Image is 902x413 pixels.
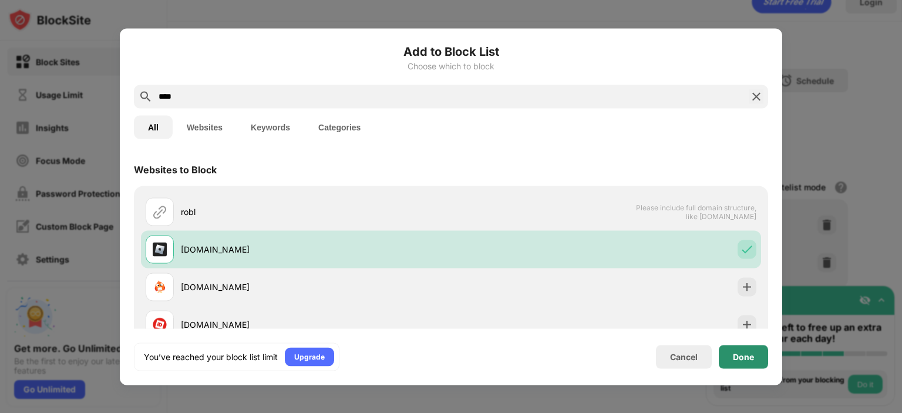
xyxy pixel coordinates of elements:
div: Choose which to block [134,61,768,70]
h6: Add to Block List [134,42,768,60]
div: [DOMAIN_NAME] [181,281,451,293]
button: Categories [304,115,375,139]
div: You’ve reached your block list limit [144,351,278,362]
div: robl [181,206,451,218]
button: Keywords [237,115,304,139]
img: favicons [153,317,167,331]
img: url.svg [153,204,167,219]
button: All [134,115,173,139]
span: Please include full domain structure, like [DOMAIN_NAME] [635,203,756,220]
div: Cancel [670,352,698,362]
button: Websites [173,115,237,139]
img: search-close [749,89,763,103]
img: search.svg [139,89,153,103]
div: [DOMAIN_NAME] [181,243,451,256]
img: favicons [153,242,167,256]
img: favicons [153,280,167,294]
div: Done [733,352,754,361]
div: Websites to Block [134,163,217,175]
div: [DOMAIN_NAME] [181,318,451,331]
div: Upgrade [294,351,325,362]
